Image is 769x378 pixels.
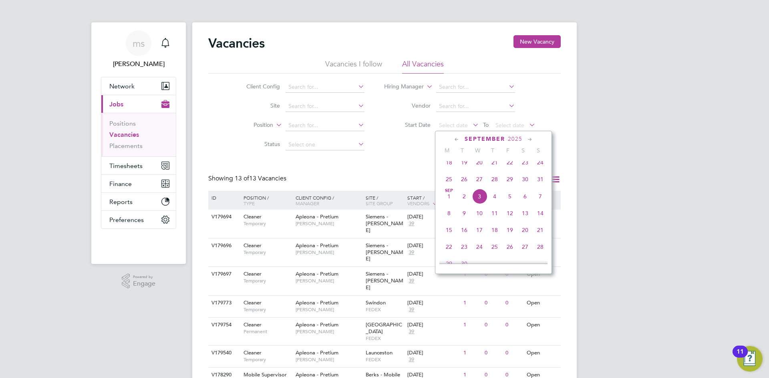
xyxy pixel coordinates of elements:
label: Site [234,102,280,109]
button: New Vacancy [513,35,561,48]
span: 13 [517,206,533,221]
span: Cleaner [244,213,262,220]
span: 15 [441,222,457,238]
div: 0 [483,267,503,282]
span: 27 [472,172,487,187]
span: [PERSON_NAME] [296,220,362,227]
span: Vendors [407,200,430,206]
span: T [455,147,470,154]
span: 25 [487,239,502,254]
label: Vendor [384,102,431,109]
span: 3 [472,189,487,204]
li: All Vacancies [402,59,444,74]
span: 39 [407,220,415,227]
span: 39 [407,356,415,363]
span: Siemens - [PERSON_NAME] [366,242,403,262]
a: Powered byEngage [122,274,156,289]
span: Select date [439,122,468,129]
label: Start Date [384,121,431,128]
div: Start / [405,191,461,211]
span: M [439,147,455,154]
span: 18 [487,222,502,238]
span: 13 of [235,174,249,182]
span: 24 [533,155,548,170]
div: 0 [483,318,503,332]
div: [DATE] [407,242,459,249]
div: V179754 [209,318,238,332]
span: 39 [407,306,415,313]
span: 30 [517,172,533,187]
span: 21 [533,222,548,238]
div: 0 [503,267,524,282]
div: Jobs [101,113,176,156]
button: Reports [101,193,176,210]
span: 9 [457,206,472,221]
div: V179540 [209,346,238,360]
div: [DATE] [407,322,459,328]
button: Preferences [101,211,176,228]
span: 25 [441,172,457,187]
span: Finance [109,180,132,188]
span: 22 [441,239,457,254]
div: V179773 [209,296,238,310]
span: Cleaner [244,242,262,249]
span: Berks - Mobile [366,371,400,378]
nav: Main navigation [91,22,186,264]
span: 7 [533,189,548,204]
span: Select date [495,122,524,129]
label: Client Config [234,83,280,90]
a: ms[PERSON_NAME] [101,30,176,69]
span: ms [133,38,145,48]
span: Permanent [244,328,292,335]
span: 6 [517,189,533,204]
span: michelle suchley [101,59,176,69]
span: 26 [502,239,517,254]
a: Positions [109,120,136,127]
span: 20 [472,155,487,170]
span: [PERSON_NAME] [296,328,362,335]
span: Cleaner [244,299,262,306]
div: Open [525,296,560,310]
span: Apleona - Pretium [296,213,338,220]
div: Site / [364,191,406,210]
span: Apleona - Pretium [296,270,338,277]
span: Cleaner [244,321,262,328]
span: Powered by [133,274,155,280]
div: [DATE] [407,350,459,356]
div: Showing [208,174,288,183]
span: Temporary [244,278,292,284]
span: Apleona - Pretium [296,371,338,378]
button: Open Resource Center, 11 new notifications [737,346,763,372]
span: Site Group [366,200,393,206]
div: 1 [461,296,482,310]
div: V179697 [209,267,238,282]
span: September [465,136,505,142]
div: Open [525,267,560,282]
span: 10 [472,206,487,221]
span: Apleona - Pretium [296,349,338,356]
input: Search for... [436,101,515,112]
span: Manager [296,200,319,206]
span: 27 [517,239,533,254]
span: 28 [533,239,548,254]
span: Apleona - Pretium [296,242,338,249]
div: Position / [238,191,294,210]
span: 19 [502,222,517,238]
div: [DATE] [407,300,459,306]
span: FEDEX [366,335,404,342]
span: 29 [441,256,457,271]
div: Open [525,346,560,360]
div: 0 [483,346,503,360]
span: 8 [441,206,457,221]
span: 28 [487,172,502,187]
span: F [500,147,515,154]
span: FEDEX [366,306,404,313]
span: 24 [472,239,487,254]
input: Search for... [436,82,515,93]
span: 21 [487,155,502,170]
div: V179696 [209,238,238,253]
span: [PERSON_NAME] [296,249,362,256]
img: berryrecruitment-logo-retina.png [115,237,162,250]
span: 2 [457,189,472,204]
span: Launceston [366,349,393,356]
